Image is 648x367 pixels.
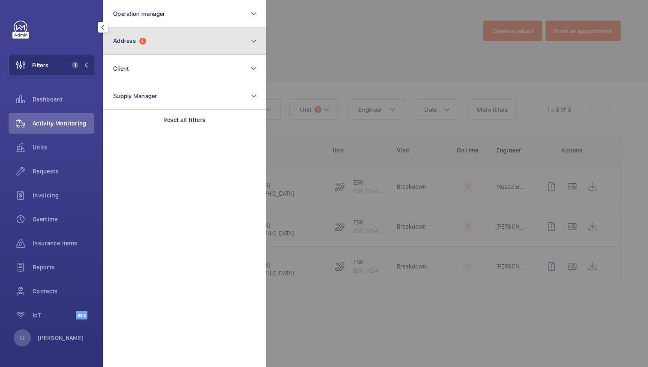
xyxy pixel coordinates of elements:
[76,311,87,319] span: Beta
[33,215,94,224] span: Overtime
[33,95,94,104] span: Dashboard
[33,263,94,272] span: Reports
[38,334,84,342] p: [PERSON_NAME]
[9,55,94,75] button: Filters1
[33,143,94,152] span: Units
[33,239,94,248] span: Insurance items
[72,62,78,69] span: 1
[33,191,94,200] span: Invoicing
[33,119,94,128] span: Activity Monitoring
[33,287,94,295] span: Contacts
[33,167,94,176] span: Requests
[33,311,76,319] span: IoT
[20,334,24,342] p: LI
[32,61,48,69] span: Filters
